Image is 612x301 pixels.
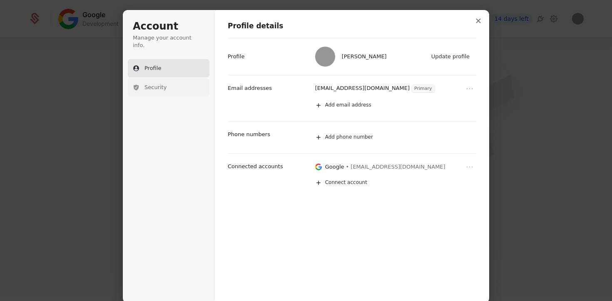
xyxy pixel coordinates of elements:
p: Phone numbers [228,131,270,138]
button: Open menu [465,162,475,172]
span: Security [144,84,167,91]
img: Vanshika [315,47,335,67]
button: Open menu [465,84,475,94]
span: Profile [144,65,161,72]
button: Profile [128,59,209,77]
h1: Account [133,20,204,33]
span: • [EMAIL_ADDRESS][DOMAIN_NAME] [346,163,445,171]
button: Update profile [427,50,475,63]
p: Connected accounts [228,163,283,170]
button: Connect account [311,174,476,192]
span: Connect account [325,179,367,186]
span: [PERSON_NAME] [342,53,387,60]
img: Google [315,163,322,171]
button: Security [128,78,209,97]
p: Google [325,163,344,171]
p: Profile [228,53,244,60]
button: Add email address [311,96,485,114]
p: Email addresses [228,85,272,92]
span: Add phone number [325,134,373,141]
span: Add email address [325,102,371,109]
button: Close modal [471,13,486,28]
p: [EMAIL_ADDRESS][DOMAIN_NAME] [315,85,410,93]
span: Primary [412,85,435,92]
p: Manage your account info. [133,34,204,49]
h1: Profile details [228,21,476,31]
button: Add phone number [311,128,485,147]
